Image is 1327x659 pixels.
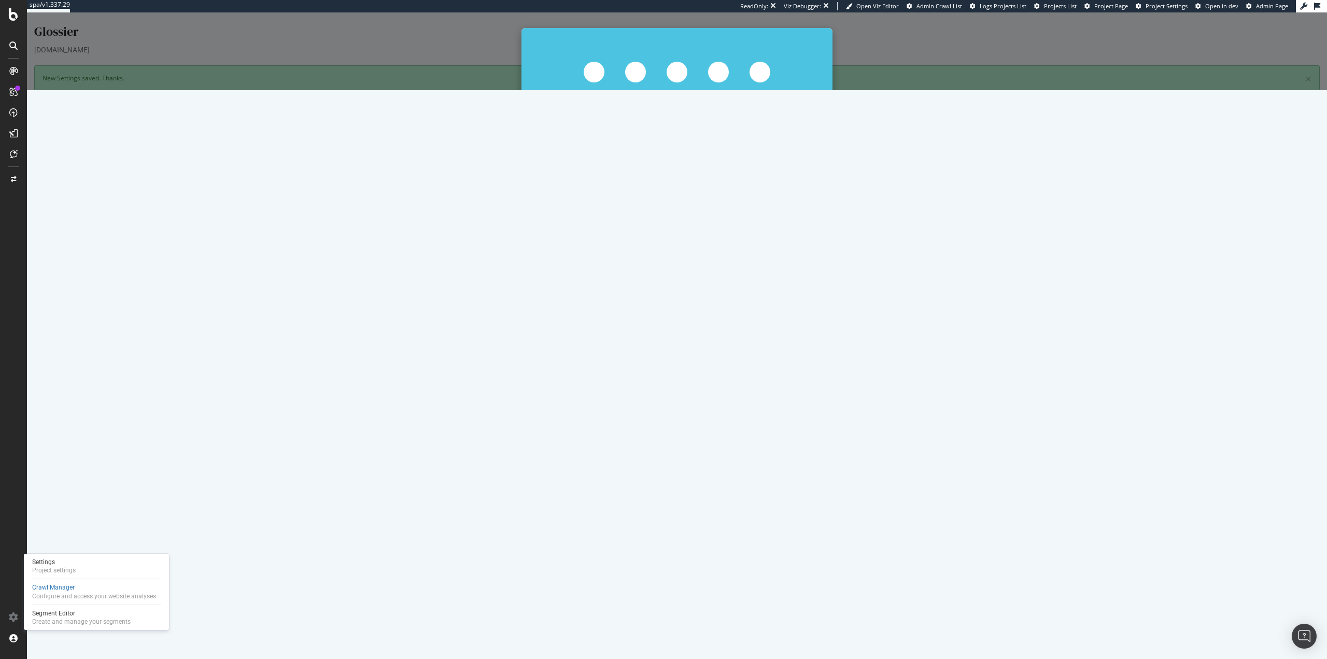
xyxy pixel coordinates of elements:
span: Logs Projects List [980,2,1026,10]
div: Create and manage your segments [32,618,131,626]
div: Segment Editor [32,609,131,618]
span: Open Viz Editor [856,2,899,10]
a: Segment EditorCreate and manage your segments [28,608,165,627]
div: Project settings [32,566,76,574]
a: Admin Crawl List [907,2,962,10]
div: ReadOnly: [740,2,768,10]
a: Project Settings [1136,2,1188,10]
span: Project Settings [1146,2,1188,10]
a: Open Viz Editor [846,2,899,10]
div: Configure and access your website analyses [32,592,156,600]
a: Admin Page [1246,2,1288,10]
a: Logs Projects List [970,2,1026,10]
a: Project Page [1084,2,1128,10]
div: Viz Debugger: [784,2,821,10]
div: Checking... [495,16,806,120]
a: SettingsProject settings [28,557,165,576]
span: Project Page [1094,2,1128,10]
div: Settings [32,558,76,566]
span: Admin Page [1256,2,1288,10]
a: Crawl ManagerConfigure and access your website analyses [28,582,165,601]
a: Projects List [1034,2,1077,10]
a: Open in dev [1195,2,1238,10]
span: Admin Crawl List [916,2,962,10]
span: Projects List [1044,2,1077,10]
div: Crawl Manager [32,583,156,592]
span: Open in dev [1205,2,1238,10]
div: Open Intercom Messenger [1292,624,1317,649]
